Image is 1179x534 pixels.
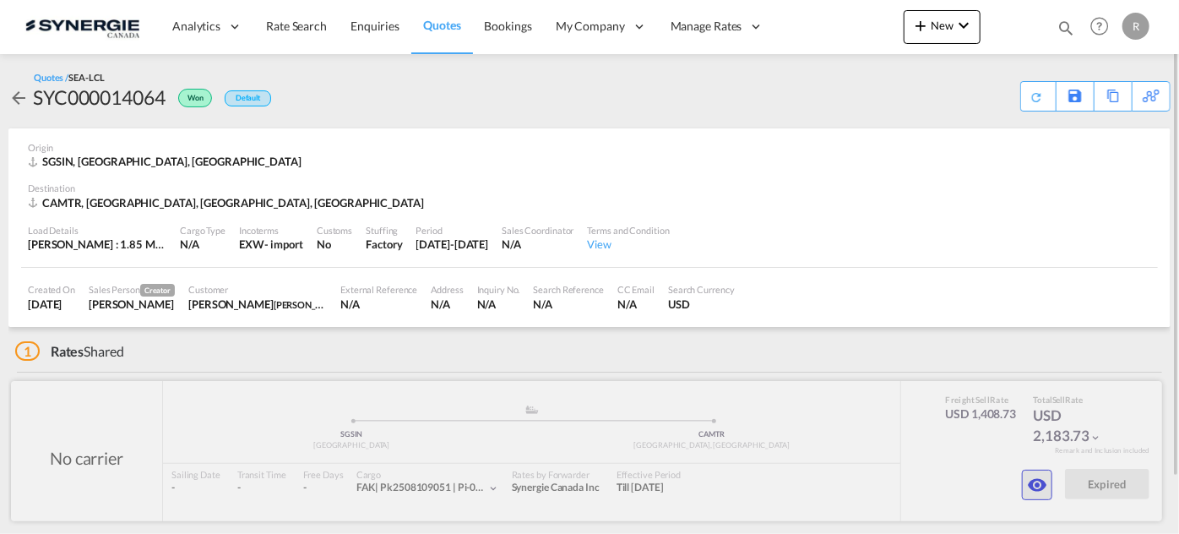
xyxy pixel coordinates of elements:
div: Customs [317,224,352,237]
div: USD [668,297,735,312]
div: Cargo Type [180,224,225,237]
span: Bookings [485,19,532,33]
button: icon-eye [1022,470,1052,500]
md-icon: icon-arrow-left [8,88,29,108]
div: Customer [188,283,327,296]
div: EXW [239,237,264,252]
div: CAMTR, Montreal, QC, Americas [28,195,428,210]
div: Factory Stuffing [366,237,402,252]
md-icon: icon-refresh [1030,90,1044,104]
div: Rosa Ho [89,297,175,312]
div: Help [1085,12,1122,42]
span: [PERSON_NAME] BEARINGS [274,297,390,311]
md-icon: icon-chevron-down [954,15,974,35]
div: Period [416,224,489,237]
span: Creator [140,284,175,297]
span: Manage Rates [671,18,742,35]
div: SYC000014064 [33,84,166,111]
span: SEA-LCL [68,72,104,83]
span: Enquiries [350,19,399,33]
div: ADAM LENETSKY [188,297,327,312]
div: Search Currency [668,283,735,296]
div: N/A [617,297,655,312]
div: Won [166,84,216,111]
div: Address [431,283,463,296]
div: Created On [28,283,75,296]
div: N/A [431,297,463,312]
div: Incoterms [239,224,303,237]
span: Analytics [172,18,220,35]
img: 1f56c880d42311ef80fc7dca854c8e59.png [25,8,139,46]
span: My Company [556,18,625,35]
div: Search Reference [534,283,604,296]
div: N/A [502,237,573,252]
div: 31 Aug 2025 [416,237,489,252]
div: Sales Person [89,283,175,297]
div: 14 Aug 2025 [28,297,75,312]
div: Stuffing [366,224,402,237]
span: Rate Search [266,19,327,33]
div: N/A [477,297,520,312]
div: Origin [28,141,1151,154]
div: R [1122,13,1149,40]
div: External Reference [340,283,417,296]
button: icon-plus 400-fgNewicon-chevron-down [904,10,981,44]
span: Won [187,93,208,109]
div: icon-arrow-left [8,84,33,111]
span: Rates [51,343,84,359]
md-icon: icon-plus 400-fg [910,15,931,35]
div: Sales Coordinator [502,224,573,237]
md-icon: icon-magnify [1057,19,1075,37]
div: CC Email [617,283,655,296]
div: Shared [15,342,124,361]
md-icon: icon-eye [1027,475,1047,495]
div: - import [264,237,303,252]
div: Save As Template [1057,82,1094,111]
div: SGSIN, Singapore, Europe [28,154,306,169]
div: N/A [340,297,417,312]
div: View [588,237,670,252]
div: N/A [180,237,225,252]
div: Destination [28,182,1151,194]
div: Terms and Condition [588,224,670,237]
span: SGSIN, [GEOGRAPHIC_DATA], [GEOGRAPHIC_DATA] [42,155,302,168]
span: New [910,19,974,32]
div: No [317,237,352,252]
div: Quotes /SEA-LCL [34,71,105,84]
div: Default [225,90,271,106]
div: icon-magnify [1057,19,1075,44]
span: Help [1085,12,1114,41]
div: Inquiry No. [477,283,520,296]
div: Quote PDF is not available at this time [1030,82,1047,104]
div: N/A [534,297,604,312]
div: [PERSON_NAME] : 1.85 MT | Volumetric Wt : 4.74 CBM | Chargeable Wt : 4.74 W/M [28,237,166,252]
div: Load Details [28,224,166,237]
span: Quotes [423,18,460,32]
span: 1 [15,341,40,361]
